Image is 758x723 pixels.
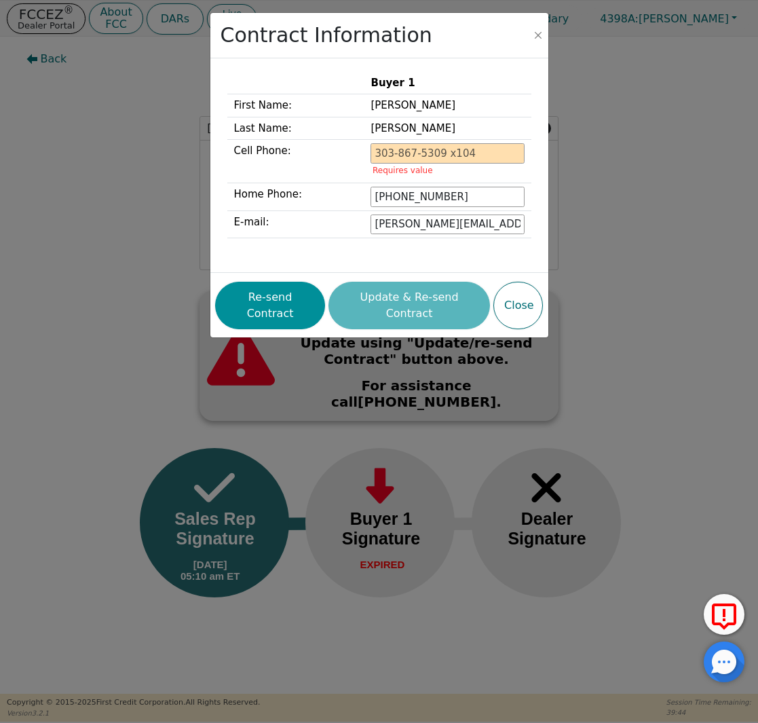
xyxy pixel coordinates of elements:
input: 303-867-5309 x104 [371,143,524,164]
button: Report Error to FCC [704,594,744,635]
button: Re-send Contract [215,282,325,329]
td: [PERSON_NAME] [364,117,531,140]
h2: Contract Information [221,23,432,48]
td: Home Phone: [227,183,364,211]
td: Last Name: [227,117,364,140]
td: E-mail: [227,210,364,238]
td: First Name: [227,94,364,117]
p: Requires value [373,167,523,174]
button: Close [531,29,545,42]
input: 303-867-5309 x104 [371,187,524,207]
td: Cell Phone: [227,140,364,183]
td: [PERSON_NAME] [364,94,531,117]
button: Close [493,282,543,329]
th: Buyer 1 [364,72,531,94]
